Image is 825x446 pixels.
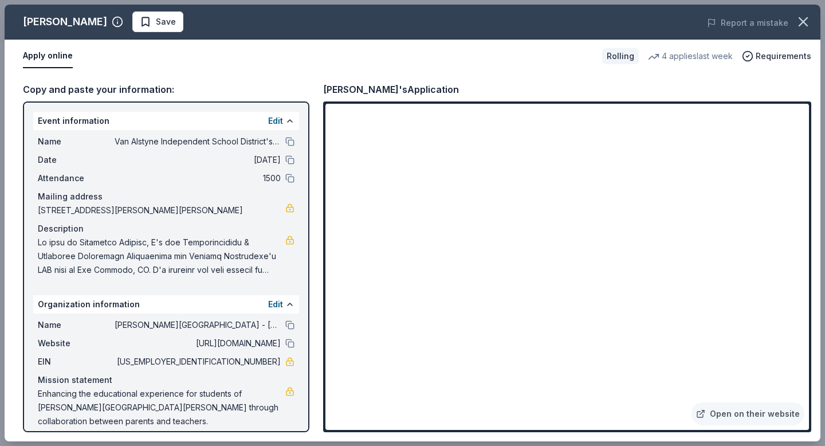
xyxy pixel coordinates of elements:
span: Van Alstyne Independent School District's Annual Fall Festival [115,135,281,148]
button: Save [132,11,183,32]
span: Website [38,337,115,350]
div: Rolling [602,48,639,64]
div: 4 applies last week [648,49,733,63]
span: Requirements [756,49,811,63]
div: Copy and paste your information: [23,82,309,97]
div: Mission statement [38,373,294,387]
div: [PERSON_NAME]'s Application [323,82,459,97]
button: Apply online [23,44,73,68]
button: Requirements [742,49,811,63]
div: Mailing address [38,190,294,204]
span: [US_EMPLOYER_IDENTIFICATION_NUMBER] [115,355,281,369]
span: Name [38,135,115,148]
span: [DATE] [115,153,281,167]
span: [STREET_ADDRESS][PERSON_NAME][PERSON_NAME] [38,204,285,217]
button: Report a mistake [707,16,788,30]
span: Attendance [38,171,115,185]
div: Event information [33,112,299,130]
button: Edit [268,114,283,128]
span: [URL][DOMAIN_NAME] [115,337,281,350]
span: Lo ipsu do Sitametco Adipisc, E's doe Temporincididu & Utlaboree Doloremagn Aliquaenima min Venia... [38,236,285,277]
span: 1500 [115,171,281,185]
span: Name [38,318,115,332]
a: Open on their website [692,402,804,425]
span: Enhancing the educational experience for students of [PERSON_NAME][GEOGRAPHIC_DATA][PERSON_NAME] ... [38,387,285,428]
span: Save [156,15,176,29]
span: Date [38,153,115,167]
button: Edit [268,298,283,311]
span: EIN [38,355,115,369]
span: [PERSON_NAME][GEOGRAPHIC_DATA] - [GEOGRAPHIC_DATA] [115,318,281,332]
div: Description [38,222,294,236]
div: [PERSON_NAME] [23,13,107,31]
div: Organization information [33,295,299,314]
